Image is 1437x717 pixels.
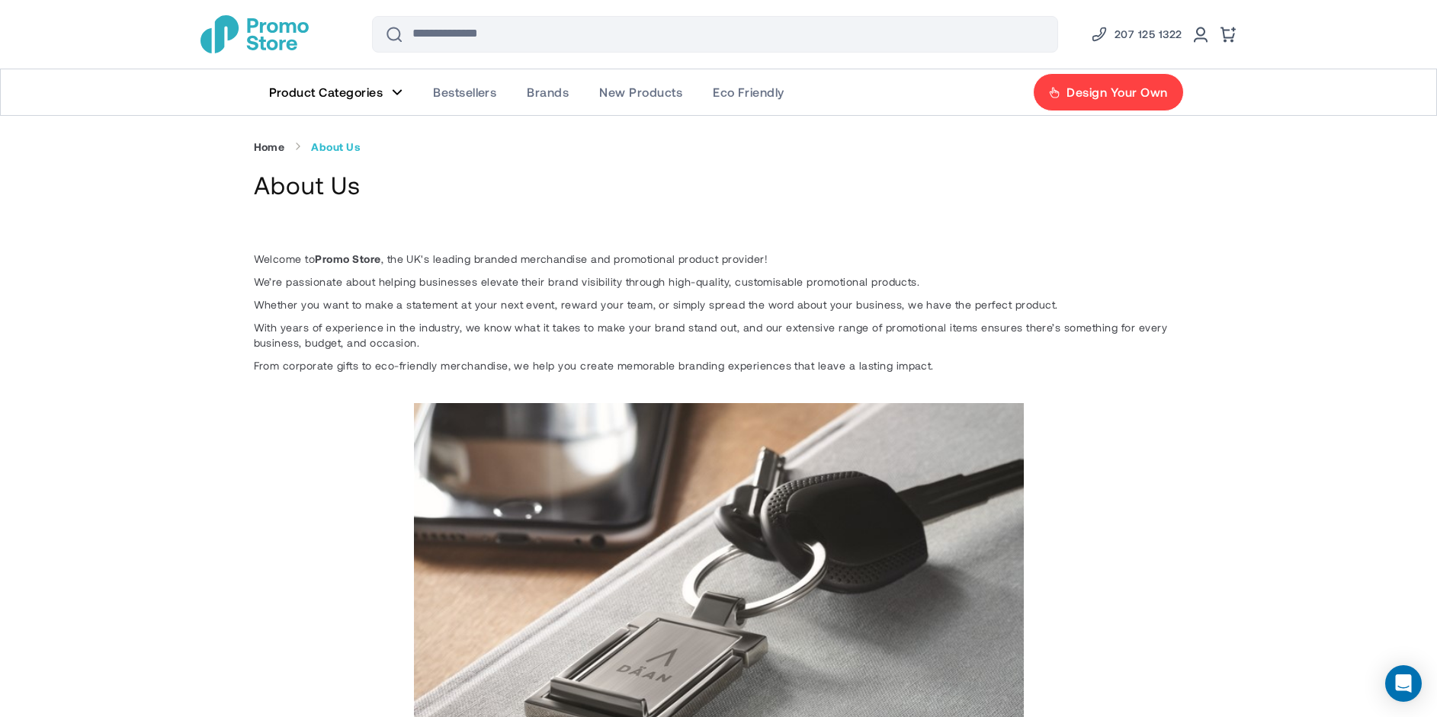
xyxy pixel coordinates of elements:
span: 207 125 1322 [1115,25,1182,43]
img: Promotional Merchandise [200,15,309,53]
span: Product Categories [269,85,383,100]
span: New Products [599,85,682,100]
span: Bestsellers [433,85,496,100]
div: Open Intercom Messenger [1385,665,1422,702]
strong: About Us [311,140,361,154]
a: Phone [1090,25,1182,43]
a: Home [254,140,285,154]
span: Brands [527,85,569,100]
strong: Promo Store [315,252,380,265]
span: From corporate gifts to eco-friendly merchandise, we help you create memorable branding experienc... [254,359,934,372]
a: store logo [200,15,309,53]
span: Whether you want to make a statement at your next event, reward your team, or simply spread the w... [254,298,1058,311]
span: Design Your Own [1067,85,1167,100]
span: With years of experience in the industry, we know what it takes to make your brand stand out, and... [254,321,1168,349]
span: Welcome to , the UK's leading branded merchandise and promotional product provider! [254,252,768,265]
h1: About Us [254,168,1184,201]
span: Eco Friendly [713,85,784,100]
span: We’re passionate about helping businesses elevate their brand visibility through high-quality, cu... [254,275,920,288]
